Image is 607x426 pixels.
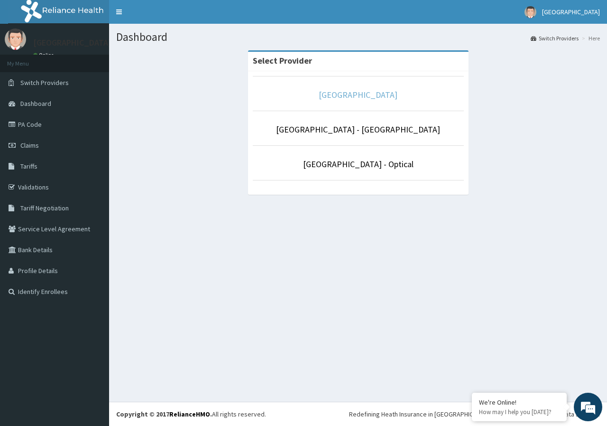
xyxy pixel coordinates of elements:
span: Switch Providers [20,78,69,87]
a: [GEOGRAPHIC_DATA] - Optical [303,159,414,170]
p: How may I help you today? [479,408,560,416]
a: Online [33,52,56,58]
p: [GEOGRAPHIC_DATA] [33,38,111,47]
strong: Select Provider [253,55,312,66]
span: Dashboard [20,99,51,108]
img: User Image [524,6,536,18]
h1: Dashboard [116,31,600,43]
img: User Image [5,28,26,50]
span: Tariffs [20,162,37,170]
a: RelianceHMO [169,410,210,418]
a: Switch Providers [531,34,579,42]
footer: All rights reserved. [109,402,607,426]
strong: Copyright © 2017 . [116,410,212,418]
a: [GEOGRAPHIC_DATA] - [GEOGRAPHIC_DATA] [276,124,440,135]
li: Here [579,34,600,42]
a: [GEOGRAPHIC_DATA] [319,89,397,100]
span: [GEOGRAPHIC_DATA] [542,8,600,16]
div: Redefining Heath Insurance in [GEOGRAPHIC_DATA] using Telemedicine and Data Science! [349,409,600,419]
span: Tariff Negotiation [20,204,69,212]
div: We're Online! [479,398,560,407]
span: Claims [20,141,39,150]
